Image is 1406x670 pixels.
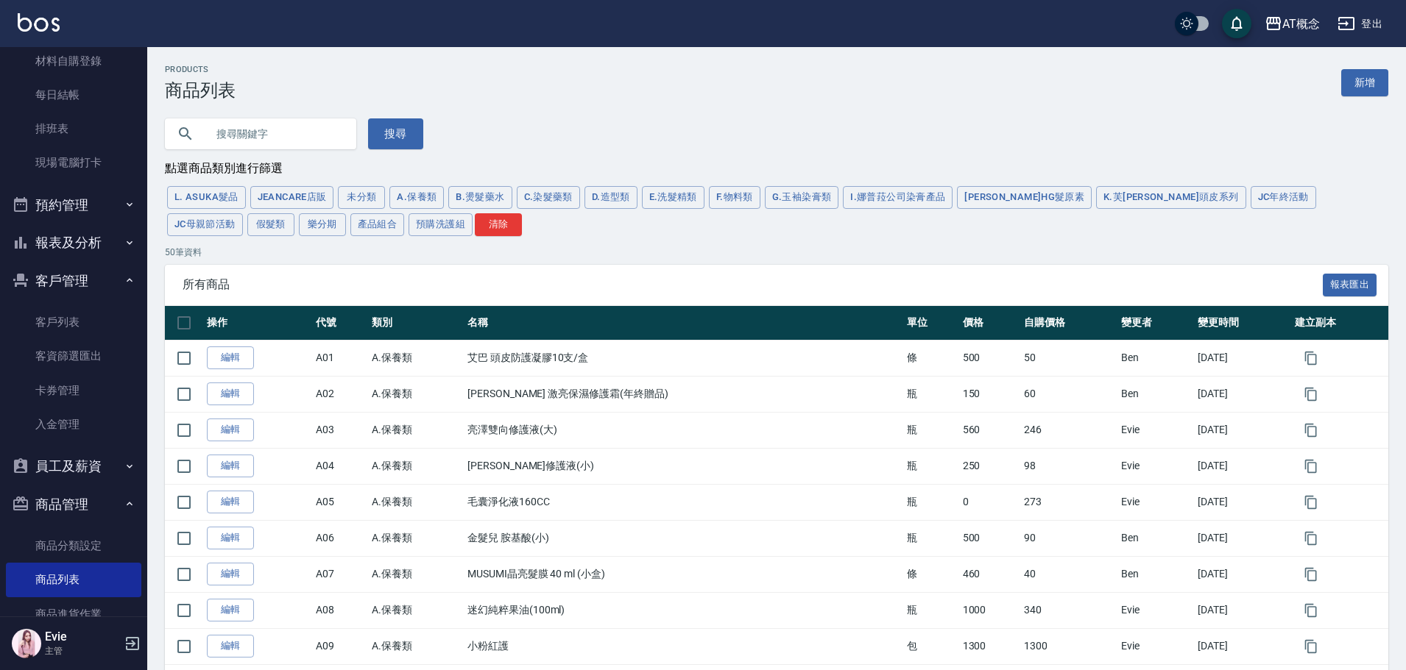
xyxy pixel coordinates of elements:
[1117,484,1194,520] td: Evie
[167,186,246,209] button: L. ASUKA髮品
[167,213,243,236] button: JC母親節活動
[448,186,512,209] button: B.燙髮藥水
[368,556,464,592] td: A.保養類
[1323,277,1377,291] a: 報表匯出
[957,186,1092,209] button: [PERSON_NAME]HG髮原素
[642,186,704,209] button: E.洗髮精類
[368,448,464,484] td: A.保養類
[45,644,120,657] p: 主管
[1194,592,1291,628] td: [DATE]
[1117,340,1194,376] td: Ben
[1020,448,1117,484] td: 98
[206,114,345,154] input: 搜尋關鍵字
[207,418,254,441] a: 編輯
[207,382,254,405] a: 編輯
[1194,376,1291,412] td: [DATE]
[338,186,385,209] button: 未分類
[1020,340,1117,376] td: 50
[1194,484,1291,520] td: [DATE]
[207,563,254,585] a: 編輯
[1117,376,1194,412] td: Ben
[312,592,368,628] td: A08
[368,118,423,149] button: 搜尋
[903,592,959,628] td: 瓶
[464,306,903,341] th: 名稱
[368,520,464,556] td: A.保養類
[1117,306,1194,341] th: 變更者
[6,339,141,373] a: 客資篩選匯出
[1117,520,1194,556] td: Ben
[6,529,141,563] a: 商品分類設定
[1020,412,1117,448] td: 246
[207,635,254,657] a: 編輯
[6,78,141,112] a: 每日結帳
[464,484,903,520] td: 毛囊淨化液160CC
[464,592,903,628] td: 迷幻純粹果油(100ml)
[475,213,522,236] button: 清除
[1332,10,1388,38] button: 登出
[1194,306,1291,341] th: 變更時間
[1020,520,1117,556] td: 90
[368,340,464,376] td: A.保養類
[959,628,1021,664] td: 1300
[389,186,444,209] button: A.保養類
[464,448,903,484] td: [PERSON_NAME]修護液(小)
[765,186,839,209] button: G.玉袖染膏類
[959,556,1021,592] td: 460
[312,520,368,556] td: A06
[464,340,903,376] td: 艾巴 頭皮防護凝膠10支/盒
[12,629,41,658] img: Person
[312,306,368,341] th: 代號
[350,213,405,236] button: 產品組合
[903,340,959,376] td: 條
[903,520,959,556] td: 瓶
[18,13,60,32] img: Logo
[312,376,368,412] td: A02
[903,556,959,592] td: 條
[1020,306,1117,341] th: 自購價格
[165,65,236,74] h2: Products
[903,412,959,448] td: 瓶
[1194,520,1291,556] td: [DATE]
[312,628,368,664] td: A09
[6,44,141,78] a: 材料自購登錄
[368,376,464,412] td: A.保養類
[165,246,1388,259] p: 50 筆資料
[1194,628,1291,664] td: [DATE]
[299,213,346,236] button: 樂分期
[6,407,141,441] a: 入金管理
[6,485,141,524] button: 商品管理
[903,448,959,484] td: 瓶
[1117,592,1194,628] td: Evie
[1020,592,1117,628] td: 340
[6,563,141,596] a: 商品列表
[1096,186,1246,209] button: K.芙[PERSON_NAME]頭皮系列
[959,340,1021,376] td: 500
[6,305,141,339] a: 客戶列表
[312,448,368,484] td: A04
[207,527,254,549] a: 編輯
[6,374,141,407] a: 卡券管理
[464,556,903,592] td: MUSUMI晶亮髮膜 40 ml (小盒)
[903,484,959,520] td: 瓶
[6,146,141,179] a: 現場電腦打卡
[464,376,903,412] td: [PERSON_NAME] 激亮保濕修護霜(年終贈品)
[247,213,294,236] button: 假髮類
[165,161,1388,177] div: 點選商品類別進行篩選
[959,412,1021,448] td: 560
[903,306,959,341] th: 單位
[312,484,368,520] td: A05
[312,340,368,376] td: A01
[959,592,1021,628] td: 1000
[1020,556,1117,592] td: 40
[312,556,368,592] td: A07
[1251,186,1316,209] button: JC年終活動
[368,628,464,664] td: A.保養類
[6,186,141,224] button: 預約管理
[183,277,1323,292] span: 所有商品
[250,186,334,209] button: JeanCare店販
[1194,340,1291,376] td: [DATE]
[1117,412,1194,448] td: Evie
[203,306,312,341] th: 操作
[368,306,464,341] th: 類別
